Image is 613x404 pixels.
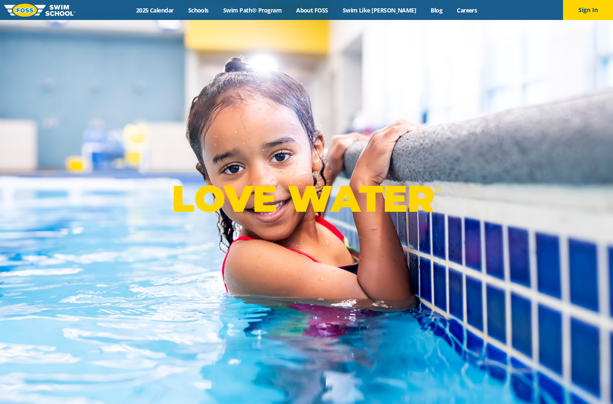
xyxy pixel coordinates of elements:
[216,6,289,14] a: Swim Path® Program
[434,185,441,195] sup: ®
[450,6,484,14] a: Careers
[424,6,450,14] a: Blog
[289,6,336,14] a: About FOSS
[172,176,441,221] p: LOVE WATER
[4,4,75,17] img: FOSS Swim School Logo
[129,6,181,14] a: 2025 Calendar
[181,6,216,14] a: Schools
[335,6,424,14] a: Swim Like [PERSON_NAME]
